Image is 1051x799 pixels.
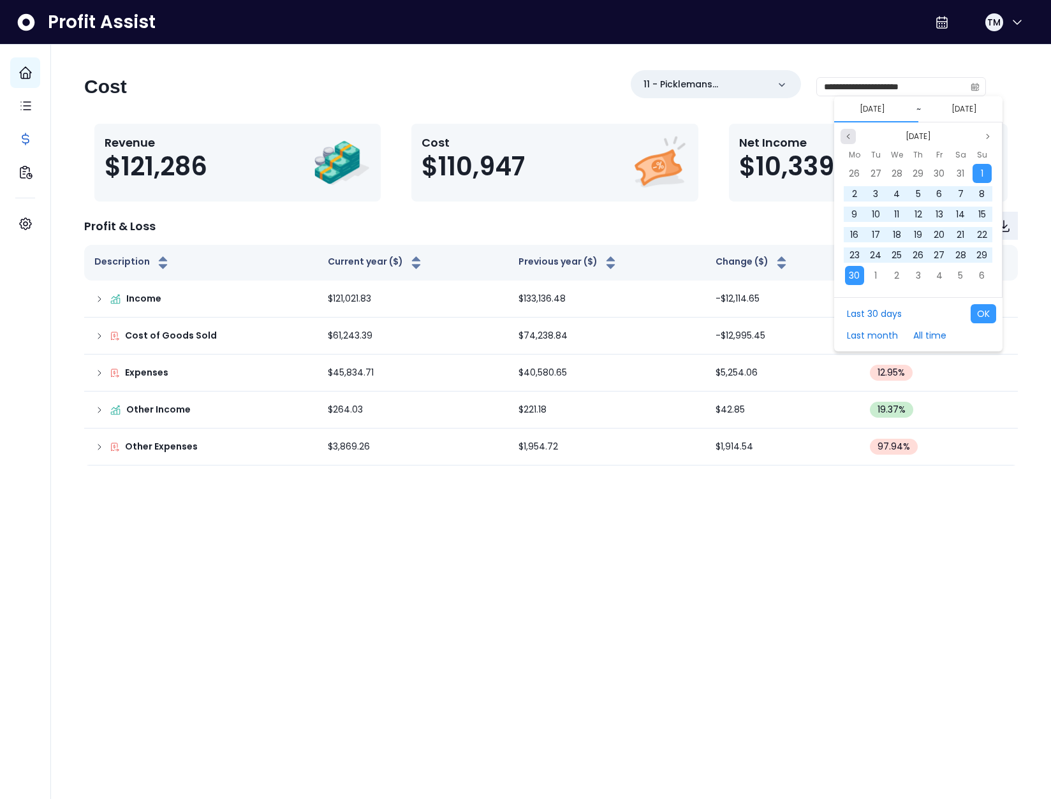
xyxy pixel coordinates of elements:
[929,245,950,265] div: 27 Jun 2025
[914,228,922,241] span: 19
[916,103,921,115] span: ~
[739,151,834,182] span: $10,339
[94,255,171,270] button: Description
[908,265,929,286] div: 03 Jul 2025
[980,129,996,144] button: Next month
[865,184,886,204] div: 03 Jun 2025
[125,329,217,342] p: Cost of Goods Sold
[865,245,886,265] div: 24 Jun 2025
[886,224,908,245] div: 18 Jun 2025
[978,208,986,221] span: 15
[855,101,890,117] button: Select start date
[705,281,860,318] td: -$12,114.65
[971,184,992,204] div: 08 Jun 2025
[886,245,908,265] div: 25 Jun 2025
[971,265,992,286] div: 06 Jul 2025
[841,326,904,345] button: Last month
[631,134,688,191] img: Cost
[508,392,705,429] td: $221.18
[422,151,525,182] span: $110,947
[979,269,985,282] span: 6
[84,75,127,98] h2: Cost
[893,228,901,241] span: 18
[979,187,985,200] span: 8
[105,134,207,151] p: Revenue
[908,245,929,265] div: 26 Jun 2025
[886,265,908,286] div: 02 Jul 2025
[936,147,943,163] span: Fr
[950,245,971,265] div: 28 Jun 2025
[48,11,156,34] span: Profit Assist
[313,134,371,191] img: Revenue
[950,265,971,286] div: 05 Jul 2025
[916,187,921,200] span: 5
[936,269,943,282] span: 4
[913,167,923,180] span: 29
[126,292,161,305] p: Income
[913,147,923,163] span: Th
[841,129,856,144] button: Previous month
[865,265,886,286] div: 01 Jul 2025
[849,269,860,282] span: 30
[705,355,860,392] td: $5,254.06
[878,440,910,453] span: 97.94 %
[934,167,944,180] span: 30
[739,134,834,151] p: Net Income
[886,204,908,224] div: 11 Jun 2025
[971,163,992,184] div: 01 Jun 2025
[716,255,790,270] button: Change ($)
[508,429,705,465] td: $1,954.72
[871,147,881,163] span: Tu
[929,224,950,245] div: 20 Jun 2025
[971,204,992,224] div: 15 Jun 2025
[955,147,966,163] span: Sa
[984,133,992,140] svg: page next
[318,355,508,392] td: $45,834.71
[328,255,424,270] button: Current year ($)
[126,403,191,416] p: Other Income
[318,429,508,465] td: $3,869.26
[908,224,929,245] div: 19 Jun 2025
[886,147,908,163] div: Wednesday
[125,440,198,453] p: Other Expenses
[841,304,908,323] button: Last 30 days
[934,249,944,261] span: 27
[844,204,865,224] div: 09 Jun 2025
[125,366,168,379] p: Expenses
[929,204,950,224] div: 13 Jun 2025
[893,187,900,200] span: 4
[518,255,619,270] button: Previous year ($)
[971,304,996,323] button: OK
[913,249,923,261] span: 26
[643,78,768,91] p: 11 - Picklemans [PERSON_NAME]
[872,228,880,241] span: 17
[870,249,881,261] span: 24
[886,163,908,184] div: 28 May 2025
[874,269,877,282] span: 1
[844,163,865,184] div: 26 May 2025
[957,228,964,241] span: 21
[318,392,508,429] td: $264.03
[105,151,207,182] span: $121,286
[865,163,886,184] div: 27 May 2025
[844,245,865,265] div: 23 Jun 2025
[929,163,950,184] div: 30 May 2025
[508,318,705,355] td: $74,238.84
[851,208,857,221] span: 9
[865,224,886,245] div: 17 Jun 2025
[705,318,860,355] td: -$12,995.45
[422,134,525,151] p: Cost
[990,212,1018,240] button: Download
[936,208,943,221] span: 13
[84,217,156,235] p: Profit & Loss
[844,133,852,140] svg: page previous
[934,228,944,241] span: 20
[908,184,929,204] div: 05 Jun 2025
[894,208,899,221] span: 11
[849,147,860,163] span: Mo
[908,163,929,184] div: 29 May 2025
[929,147,950,163] div: Friday
[950,147,971,163] div: Saturday
[849,249,860,261] span: 23
[894,269,899,282] span: 2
